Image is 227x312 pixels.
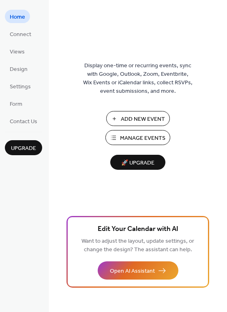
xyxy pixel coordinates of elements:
[5,114,42,128] a: Contact Us
[5,10,30,23] a: Home
[10,65,28,74] span: Design
[120,134,165,143] span: Manage Events
[10,48,25,56] span: Views
[5,62,32,75] a: Design
[81,236,194,255] span: Want to adjust the layout, update settings, or change the design? The assistant can help.
[10,118,37,126] span: Contact Us
[105,130,170,145] button: Manage Events
[98,261,178,280] button: Open AI Assistant
[10,13,25,21] span: Home
[83,62,193,96] span: Display one-time or recurring events, sync with Google, Outlook, Zoom, Eventbrite, Wix Events or ...
[5,140,42,155] button: Upgrade
[10,83,31,91] span: Settings
[121,115,165,124] span: Add New Event
[10,30,31,39] span: Connect
[115,158,161,169] span: 🚀 Upgrade
[11,144,36,153] span: Upgrade
[5,79,36,93] a: Settings
[98,224,178,235] span: Edit Your Calendar with AI
[5,27,36,41] a: Connect
[110,155,165,170] button: 🚀 Upgrade
[5,97,27,110] a: Form
[106,111,170,126] button: Add New Event
[110,267,155,276] span: Open AI Assistant
[10,100,22,109] span: Form
[5,45,30,58] a: Views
